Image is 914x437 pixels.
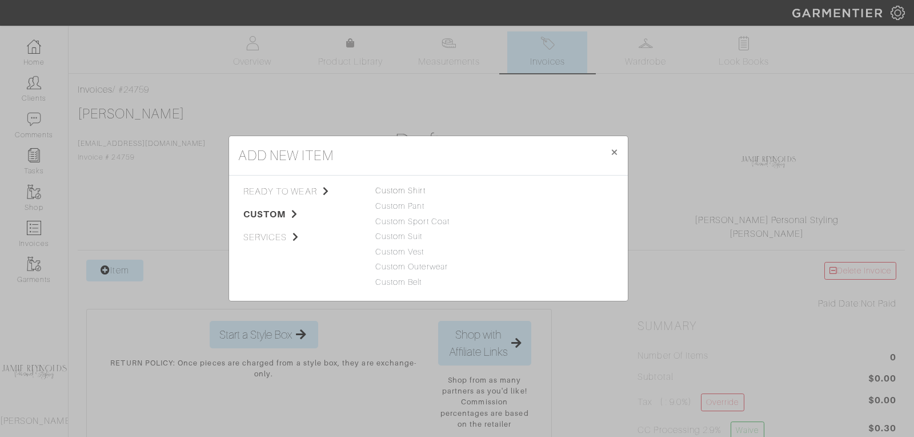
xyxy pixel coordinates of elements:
span: services [243,231,358,244]
a: Custom Suit [375,232,423,241]
span: × [610,144,619,160]
a: Custom Shirt [375,186,426,195]
a: Custom Belt [375,277,422,287]
h4: add new item [238,145,334,166]
a: Custom Outerwear [375,262,448,271]
a: Custom Vest [375,247,424,256]
span: custom [243,208,358,221]
span: ready to wear [243,185,358,198]
a: Custom Sport Coat [375,217,450,226]
a: Custom Pant [375,201,425,210]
